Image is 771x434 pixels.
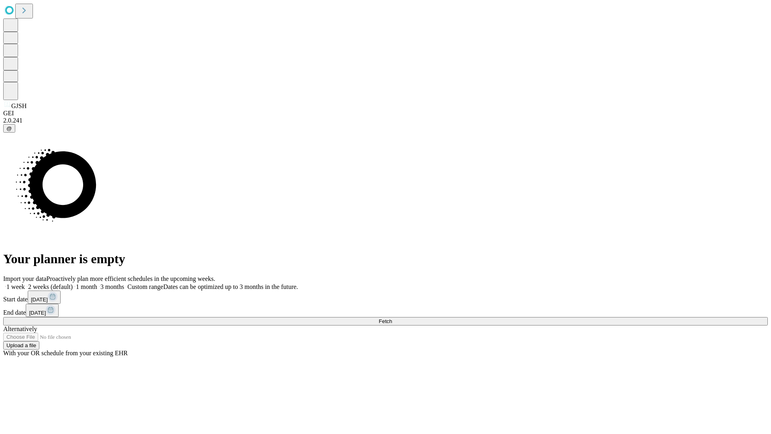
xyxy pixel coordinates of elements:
span: GJSH [11,102,27,109]
button: @ [3,124,15,133]
button: [DATE] [28,291,61,304]
button: Upload a file [3,341,39,350]
span: Import your data [3,275,47,282]
div: GEI [3,110,768,117]
button: Fetch [3,317,768,325]
span: Proactively plan more efficient schedules in the upcoming weeks. [47,275,215,282]
span: Fetch [379,318,392,324]
span: [DATE] [29,310,46,316]
span: 1 week [6,283,25,290]
div: 2.0.241 [3,117,768,124]
h1: Your planner is empty [3,252,768,266]
span: 3 months [100,283,124,290]
div: Start date [3,291,768,304]
span: With your OR schedule from your existing EHR [3,350,128,356]
div: End date [3,304,768,317]
span: Alternatively [3,325,37,332]
span: Custom range [127,283,163,290]
button: [DATE] [26,304,59,317]
span: 2 weeks (default) [28,283,73,290]
span: @ [6,125,12,131]
span: [DATE] [31,297,48,303]
span: Dates can be optimized up to 3 months in the future. [163,283,298,290]
span: 1 month [76,283,97,290]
